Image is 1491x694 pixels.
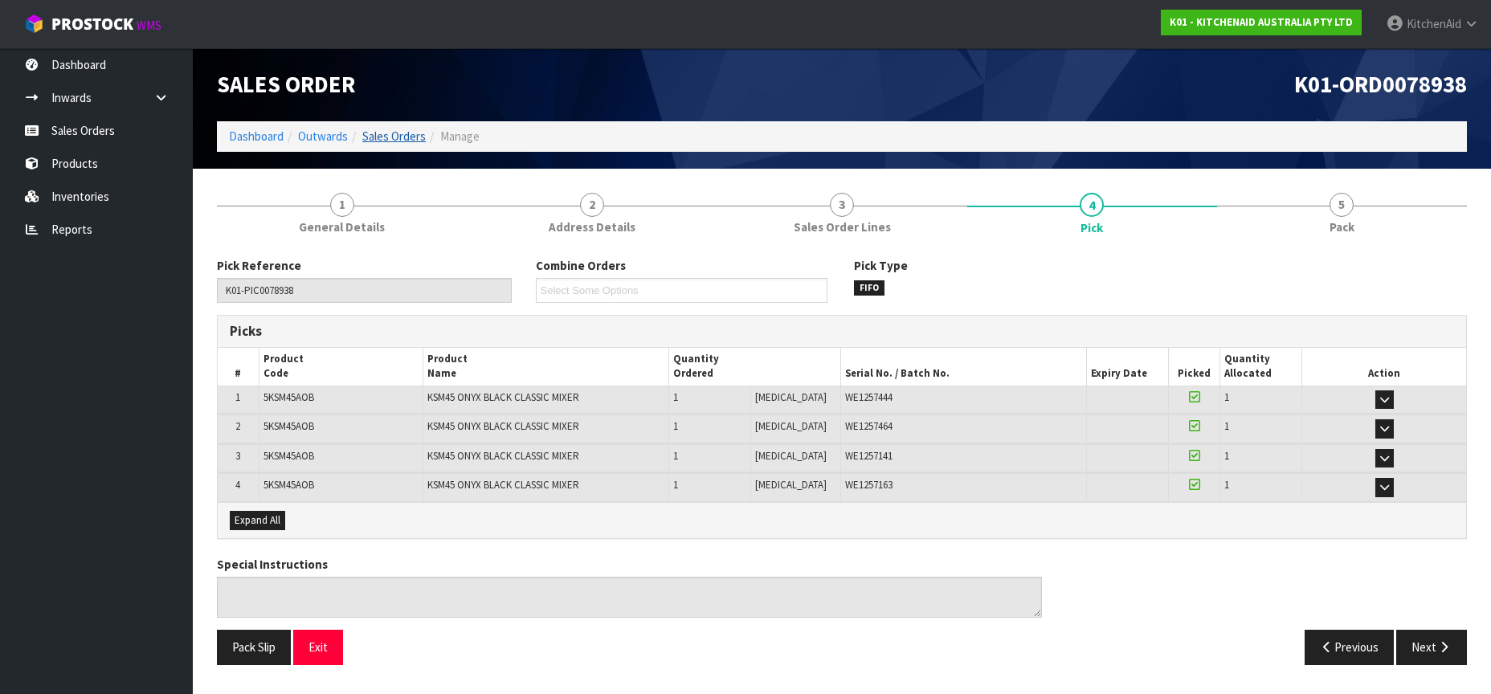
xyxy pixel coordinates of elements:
span: 1 [1224,478,1229,492]
h3: Picks [230,324,830,339]
th: Serial No. / Batch No. [840,348,1086,386]
span: Pick [217,245,1467,677]
button: Previous [1305,630,1395,664]
a: Sales Orders [362,129,426,144]
span: 1 [330,193,354,217]
span: 1 [673,390,678,404]
span: 5KSM45AOB [263,419,314,433]
span: 1 [1224,449,1229,463]
span: K01-ORD0078938 [1294,70,1467,99]
span: Picked [1178,366,1211,380]
small: WMS [137,18,161,33]
span: 1 [673,449,678,463]
span: [MEDICAL_DATA] [755,419,827,433]
span: 1 [673,419,678,433]
th: Product Code [259,348,423,386]
th: Quantity Ordered [668,348,840,386]
span: 2 [235,419,240,433]
th: Expiry Date [1087,348,1169,386]
strong: K01 - KITCHENAID AUSTRALIA PTY LTD [1170,15,1353,29]
span: KSM45 ONYX BLACK CLASSIC MIXER [427,419,579,433]
span: Expand All [235,513,280,527]
span: General Details [299,218,385,235]
span: 3 [830,193,854,217]
button: Pack Slip [217,630,291,664]
span: 5KSM45AOB [263,478,314,492]
label: Combine Orders [536,257,626,274]
a: Dashboard [229,129,284,144]
span: WE1257141 [845,449,893,463]
label: Pick Type [854,257,908,274]
span: FIFO [854,280,884,296]
span: KSM45 ONYX BLACK CLASSIC MIXER [427,390,579,404]
span: 2 [580,193,604,217]
span: Pick [1080,219,1103,236]
span: 5KSM45AOB [263,390,314,404]
label: Pick Reference [217,257,301,274]
span: 3 [235,449,240,463]
span: [MEDICAL_DATA] [755,390,827,404]
th: # [218,348,259,386]
button: Exit [293,630,343,664]
span: Manage [440,129,480,144]
span: KitchenAid [1407,16,1461,31]
span: WE1257464 [845,419,893,433]
span: Address Details [549,218,635,235]
span: 1 [1224,390,1229,404]
span: WE1257163 [845,478,893,492]
span: [MEDICAL_DATA] [755,449,827,463]
a: Outwards [298,129,348,144]
span: 5 [1330,193,1354,217]
span: 5KSM45AOB [263,449,314,463]
span: 1 [235,390,240,404]
span: ProStock [51,14,133,35]
span: WE1257444 [845,390,893,404]
span: Sales Order [217,70,355,99]
span: KSM45 ONYX BLACK CLASSIC MIXER [427,449,579,463]
span: Pack [1330,218,1354,235]
span: 1 [1224,419,1229,433]
th: Quantity Allocated [1220,348,1302,386]
button: Expand All [230,511,285,530]
span: [MEDICAL_DATA] [755,478,827,492]
label: Special Instructions [217,556,328,573]
span: 1 [673,478,678,492]
img: cube-alt.png [24,14,44,34]
span: Sales Order Lines [794,218,891,235]
span: 4 [1080,193,1104,217]
span: KSM45 ONYX BLACK CLASSIC MIXER [427,478,579,492]
span: 4 [235,478,240,492]
th: Product Name [423,348,668,386]
button: Next [1396,630,1467,664]
th: Action [1302,348,1466,386]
